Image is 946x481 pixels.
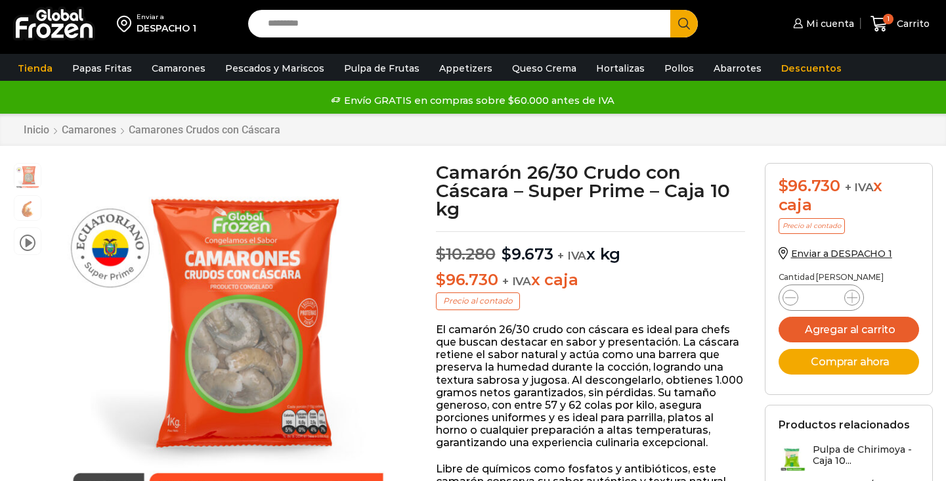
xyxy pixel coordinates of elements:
[779,273,919,282] p: Cantidad [PERSON_NAME]
[436,270,498,289] bdi: 96.730
[117,12,137,35] img: address-field-icon.svg
[790,11,854,37] a: Mi cuenta
[779,349,919,375] button: Comprar ahora
[845,181,874,194] span: + IVA
[502,244,511,263] span: $
[779,419,910,431] h2: Productos relacionados
[779,317,919,342] button: Agregar al carrito
[809,288,834,307] input: Product quantity
[791,248,892,260] span: Enviar a DESPACHO 1
[707,56,768,81] a: Abarrotes
[23,124,50,136] a: Inicio
[137,22,196,35] div: DESPACHO 1
[779,176,840,195] bdi: 96.730
[670,10,698,37] button: Search button
[502,244,553,263] bdi: 9.673
[779,248,892,260] a: Enviar a DESPACHO 1
[813,444,919,467] h3: Pulpa de Chirimoya - Caja 10...
[128,124,281,136] a: Camarones Crudos con Cáscara
[14,164,41,190] span: PM04005013
[436,244,495,263] bdi: 10.280
[436,163,745,218] h1: Camarón 26/30 Crudo con Cáscara – Super Prime – Caja 10 kg
[658,56,700,81] a: Pollos
[219,56,331,81] a: Pescados y Mariscos
[779,176,788,195] span: $
[590,56,651,81] a: Hortalizas
[502,275,531,288] span: + IVA
[779,444,919,472] a: Pulpa de Chirimoya - Caja 10...
[66,56,139,81] a: Papas Fritas
[436,292,520,309] p: Precio al contado
[775,56,848,81] a: Descuentos
[61,124,117,136] a: Camarones
[505,56,583,81] a: Queso Crema
[803,17,854,30] span: Mi cuenta
[11,56,59,81] a: Tienda
[23,124,281,136] nav: Breadcrumb
[436,244,446,263] span: $
[436,271,745,290] p: x caja
[436,323,745,449] p: El camarón 26/30 crudo con cáscara es ideal para chefs que buscan destacar en sabor y presentació...
[145,56,212,81] a: Camarones
[337,56,426,81] a: Pulpa de Frutas
[893,17,930,30] span: Carrito
[883,14,893,24] span: 1
[14,196,41,222] span: camaron-con-cascara
[557,249,586,262] span: + IVA
[137,12,196,22] div: Enviar a
[779,218,845,234] p: Precio al contado
[867,9,933,39] a: 1 Carrito
[436,270,446,289] span: $
[433,56,499,81] a: Appetizers
[436,231,745,264] p: x kg
[779,177,919,215] div: x caja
